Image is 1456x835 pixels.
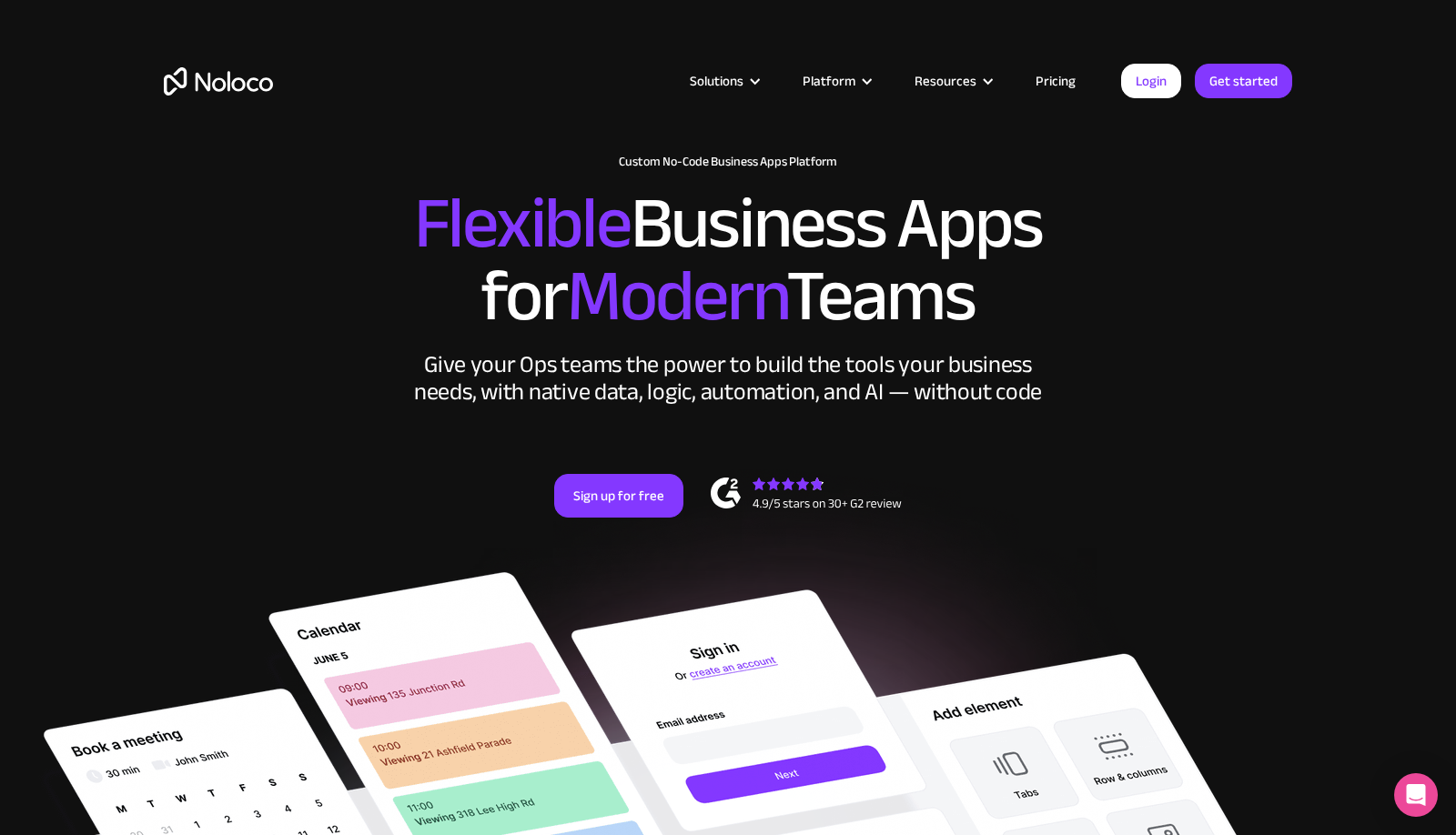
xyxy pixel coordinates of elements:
[1121,64,1181,98] a: Login
[780,69,892,93] div: Platform
[690,69,743,93] div: Solutions
[803,69,855,93] div: Platform
[414,156,631,291] span: Flexible
[409,351,1046,406] div: Give your Ops teams the power to build the tools your business needs, with native data, logic, au...
[1394,773,1438,817] div: Open Intercom Messenger
[164,67,273,96] a: home
[892,69,1013,93] div: Resources
[164,187,1292,333] h2: Business Apps for Teams
[1195,64,1292,98] a: Get started
[567,228,786,364] span: Modern
[915,69,976,93] div: Resources
[554,474,683,518] a: Sign up for free
[667,69,780,93] div: Solutions
[1013,69,1098,93] a: Pricing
